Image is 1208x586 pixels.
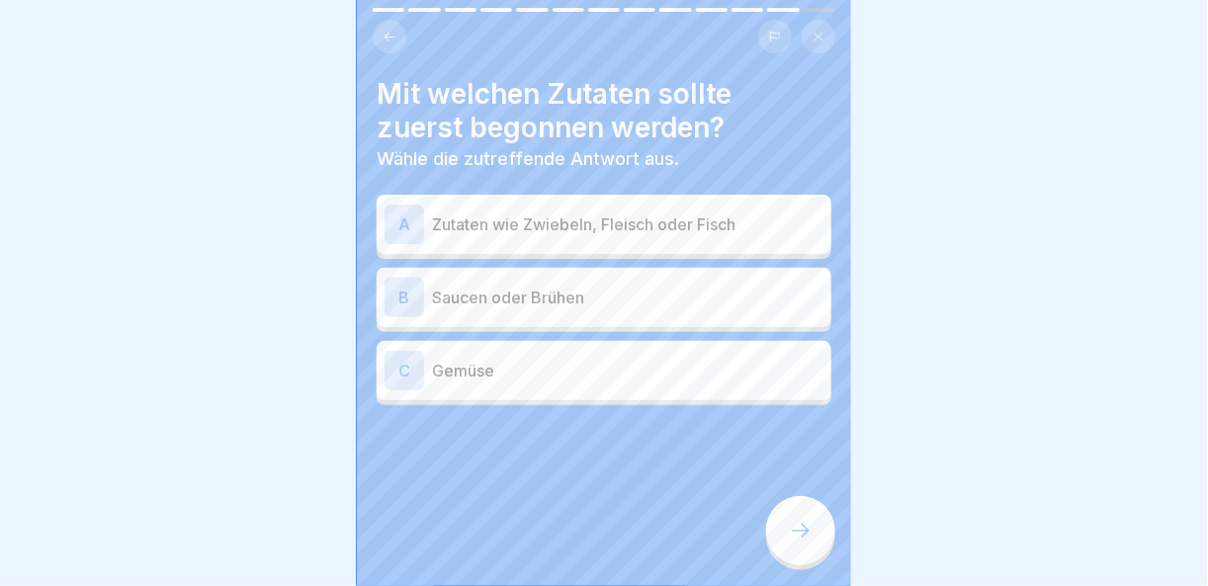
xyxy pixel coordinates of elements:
p: Wähle die zutreffende Antwort aus. [377,148,831,170]
p: Saucen oder Brühen [432,286,823,309]
p: Gemüse [432,359,823,382]
div: B [385,278,424,317]
div: A [385,205,424,244]
h4: Mit welchen Zutaten sollte zuerst begonnen werden? [377,77,831,144]
div: C [385,351,424,390]
p: Zutaten wie Zwiebeln, Fleisch oder Fisch [432,212,823,236]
